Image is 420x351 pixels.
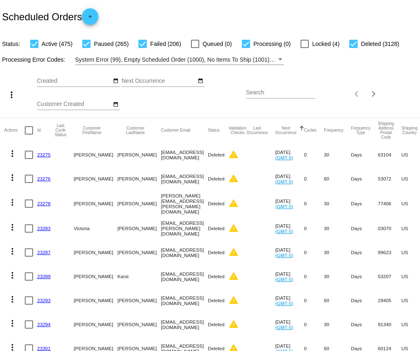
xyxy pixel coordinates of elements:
mat-cell: 0 [304,288,324,313]
mat-cell: [DATE] [275,264,304,288]
mat-cell: [PERSON_NAME] [117,216,161,240]
button: Change sorting for NextOccurrenceUtc [275,126,297,135]
span: Deleted [208,298,224,303]
mat-icon: add [85,14,95,24]
span: Deleted [208,176,224,181]
mat-icon: more_vert [7,246,17,256]
mat-cell: [EMAIL_ADDRESS][DOMAIN_NAME] [161,264,208,288]
mat-cell: 91340 [378,313,401,337]
mat-cell: [EMAIL_ADDRESS][DOMAIN_NAME] [161,240,208,264]
mat-cell: Days [351,288,378,313]
mat-cell: [EMAIL_ADDRESS][DOMAIN_NAME] [161,313,208,337]
input: Search [246,89,316,96]
mat-cell: 77406 [378,191,401,216]
a: 23289 [37,274,50,279]
mat-cell: 63104 [378,143,401,167]
mat-cell: 60 [324,288,351,313]
mat-cell: 30 [324,191,351,216]
mat-cell: [DATE] [275,240,304,264]
mat-cell: 0 [304,240,324,264]
mat-icon: more_vert [7,270,17,280]
mat-cell: Days [351,216,378,240]
span: Queued (0) [203,39,232,49]
button: Change sorting for CustomerLastName [117,126,153,135]
mat-icon: warning [229,198,239,208]
mat-cell: Karst [117,264,161,288]
span: Deleted (3128) [361,39,399,49]
button: Change sorting for ShippingCountry [401,126,418,135]
mat-cell: [PERSON_NAME] [117,313,161,337]
a: (GMT-5) [275,228,293,234]
button: Next page [365,86,382,102]
button: Change sorting for ShippingPostcode [378,121,394,139]
mat-cell: [PERSON_NAME] [74,143,117,167]
a: (GMT-5) [275,252,293,258]
span: Processing (0) [253,39,291,49]
span: Deleted [208,346,224,351]
mat-icon: warning [229,295,239,305]
mat-icon: date_range [198,78,203,84]
mat-cell: [PERSON_NAME][EMAIL_ADDRESS][PERSON_NAME][DOMAIN_NAME] [161,191,208,216]
a: 23278 [37,201,50,206]
a: 23293 [37,298,50,303]
mat-cell: Days [351,313,378,337]
mat-icon: warning [229,149,239,159]
button: Change sorting for Frequency [324,128,344,133]
mat-cell: [PERSON_NAME] [117,288,161,313]
button: Change sorting for CustomerEmail [161,128,190,133]
a: 23275 [37,152,50,157]
mat-cell: [PERSON_NAME] [117,143,161,167]
mat-cell: 0 [304,143,324,167]
span: Processing Error Codes: [2,56,65,63]
a: (GMT-5) [275,276,293,282]
mat-cell: 29405 [378,288,401,313]
mat-icon: more_vert [7,90,17,100]
button: Change sorting for LastProcessingCycleId [55,123,66,137]
a: (GMT-5) [275,179,293,184]
mat-cell: 30 [324,143,351,167]
mat-header-cell: Validation Checks [229,118,246,143]
mat-cell: [EMAIL_ADDRESS][DOMAIN_NAME] [161,143,208,167]
mat-cell: [DATE] [275,167,304,191]
mat-cell: [PERSON_NAME] [74,191,117,216]
button: Previous page [349,86,365,102]
mat-cell: Victoria [74,216,117,240]
mat-cell: 0 [304,167,324,191]
a: 23283 [37,226,50,231]
mat-cell: Days [351,191,378,216]
mat-cell: 30 [324,313,351,337]
mat-icon: more_vert [7,294,17,304]
mat-cell: [PERSON_NAME] [74,240,117,264]
mat-icon: more_vert [7,173,17,183]
mat-icon: more_vert [7,222,17,232]
mat-cell: [DATE] [275,143,304,167]
a: 23287 [37,250,50,255]
mat-icon: warning [229,223,239,233]
a: (GMT-5) [275,155,293,160]
mat-cell: [PERSON_NAME] [117,240,161,264]
mat-cell: [PERSON_NAME] [74,313,117,337]
mat-cell: [DATE] [275,216,304,240]
span: Paused (265) [94,39,129,49]
input: Created [37,78,111,84]
mat-cell: [PERSON_NAME] [74,288,117,313]
span: Status: [2,41,20,47]
span: Deleted [208,322,224,327]
mat-icon: date_range [113,78,119,84]
button: Change sorting for LastOccurrenceUtc [246,126,268,135]
mat-cell: Days [351,167,378,191]
mat-cell: 53072 [378,167,401,191]
mat-icon: warning [229,173,239,183]
a: 23276 [37,176,50,181]
mat-cell: 0 [304,216,324,240]
a: (GMT-5) [275,204,293,209]
mat-cell: 99623 [378,240,401,264]
mat-cell: 30 [324,240,351,264]
mat-select: Filter by Processing Error Codes [75,55,284,65]
button: Change sorting for FrequencyType [351,126,370,135]
h2: Scheduled Orders [2,8,98,25]
button: Change sorting for Status [208,128,220,133]
mat-cell: Days [351,264,378,288]
mat-header-cell: Actions [4,118,25,143]
mat-icon: more_vert [7,197,17,207]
